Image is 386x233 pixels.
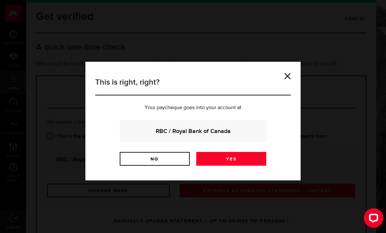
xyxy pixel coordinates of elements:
[196,152,266,166] a: Yes
[95,76,291,95] h3: This is right, right?
[95,105,291,110] p: Your paycheque goes into your account at
[359,206,386,233] iframe: LiveChat chat widget
[129,127,257,136] strong: RBC / Royal Bank of Canada
[120,152,190,166] a: No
